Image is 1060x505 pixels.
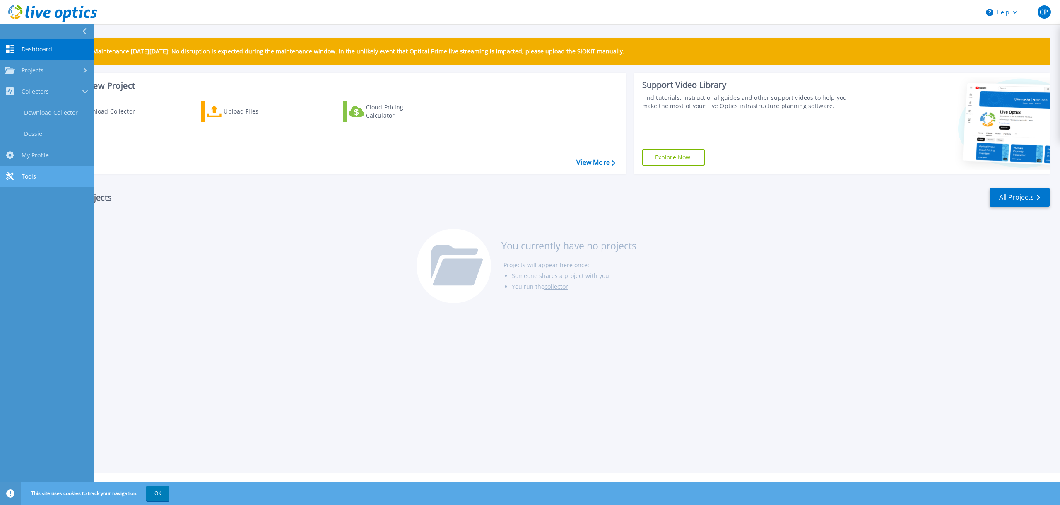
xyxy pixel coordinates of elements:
span: CP [1040,9,1048,15]
a: Download Collector [59,101,151,122]
a: View More [576,159,615,167]
li: You run the [512,281,636,292]
span: Collectors [22,88,49,95]
h3: Start a New Project [59,81,615,90]
button: OK [146,486,169,501]
div: Support Video Library [642,80,857,90]
div: Cloud Pricing Calculator [366,103,432,120]
div: Find tutorials, instructional guides and other support videos to help you make the most of your L... [642,94,857,110]
h3: You currently have no projects [501,241,636,250]
span: Projects [22,67,43,74]
a: Explore Now! [642,149,705,166]
a: collector [544,283,568,290]
span: This site uses cookies to track your navigation. [23,486,169,501]
li: Projects will appear here once: [503,260,636,271]
li: Someone shares a project with you [512,271,636,281]
div: Upload Files [224,103,290,120]
span: Dashboard [22,46,52,53]
a: All Projects [990,188,1050,207]
span: My Profile [22,152,49,159]
a: Upload Files [201,101,294,122]
span: Tools [22,173,36,180]
a: Cloud Pricing Calculator [343,101,436,122]
div: Download Collector [80,103,146,120]
p: Scheduled Maintenance [DATE][DATE]: No disruption is expected during the maintenance window. In t... [62,48,624,55]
